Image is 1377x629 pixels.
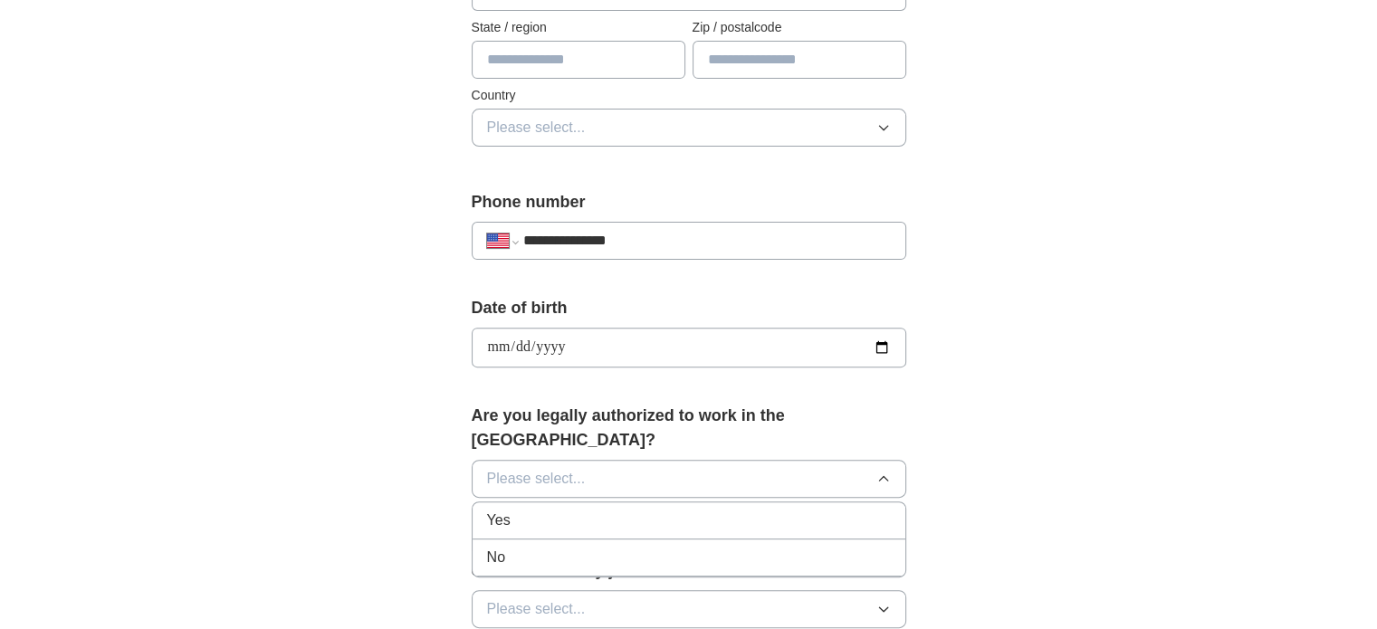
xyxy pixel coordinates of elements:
label: Are you legally authorized to work in the [GEOGRAPHIC_DATA]? [472,404,906,453]
label: Phone number [472,190,906,214]
span: Yes [487,510,511,531]
button: Please select... [472,460,906,498]
span: No [487,547,505,568]
button: Please select... [472,109,906,147]
span: Please select... [487,468,586,490]
label: Zip / postalcode [693,18,906,37]
span: Please select... [487,598,586,620]
button: Please select... [472,590,906,628]
span: Please select... [487,117,586,138]
label: State / region [472,18,685,37]
label: Country [472,86,906,105]
label: Date of birth [472,296,906,320]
